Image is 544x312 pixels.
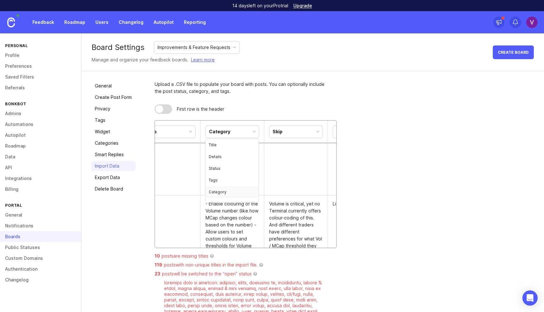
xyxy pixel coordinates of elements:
img: Vic [526,17,538,28]
div: 10 [155,253,160,259]
div: Upload a .CSV file to populate your board with posts. You can optionally include the post status,... [155,81,330,95]
div: 23 [155,271,160,277]
a: Delete Board [91,184,136,194]
a: Reporting [180,17,210,28]
span: Create Board [498,50,529,55]
span: ? [259,263,263,267]
div: 119 [155,262,162,268]
a: Import Data [91,161,136,171]
div: Title [206,139,259,151]
div: Skip [273,128,282,135]
a: Learn more [191,56,215,63]
div: Tags [206,174,259,186]
a: Smart Replies [91,149,136,160]
a: Users [92,17,112,28]
div: posts with non-unique titles in the import file. [164,262,258,268]
a: Feedback [29,17,58,28]
a: Export Data [91,172,136,183]
div: posts are missing titles [162,253,208,259]
span: ? [210,254,214,258]
span: ? [253,272,257,276]
div: Improvements & Feature Requests [157,44,230,51]
div: First row is the header [172,107,224,111]
a: General [91,81,136,91]
div: Board Settings [92,44,144,51]
a: Autopilot [150,17,178,28]
div: Status [206,163,259,174]
p: 14 days left on your Pro trial [232,3,288,9]
a: Roadmap [60,17,89,28]
div: Skip [206,198,259,210]
a: Changelog [115,17,147,28]
a: Categories [91,138,136,148]
a: Upgrade [293,3,312,8]
div: posts will be switched to the “open” status [162,271,252,277]
div: Category [206,186,259,198]
div: Details [206,151,259,163]
a: Create Post Form [91,92,136,102]
div: Category [209,128,230,135]
a: Tags [91,115,136,125]
div: Open Intercom Messenger [522,290,538,306]
img: Canny Home [7,17,15,27]
a: Widget [91,127,136,137]
a: Privacy [91,104,136,114]
div: Manage and organize your feedback boards. [92,56,215,63]
button: Create Board [493,45,534,59]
